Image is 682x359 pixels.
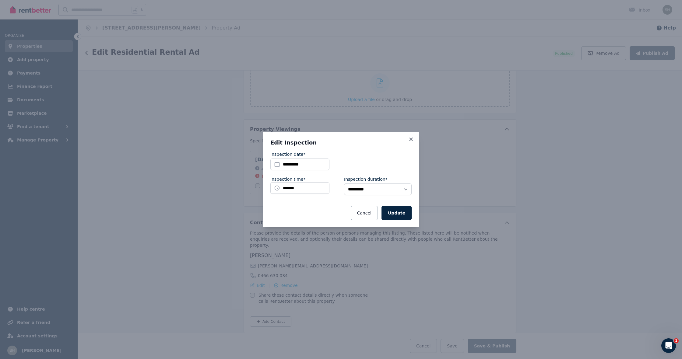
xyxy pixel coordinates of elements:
label: Inspection time* [270,176,305,182]
label: Inspection date* [270,151,305,157]
span: 1 [674,338,679,343]
button: Cancel [351,206,378,220]
h3: Edit Inspection [270,139,412,146]
label: Inspection duration* [344,176,388,182]
button: Update [381,206,412,220]
iframe: Intercom live chat [661,338,676,353]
